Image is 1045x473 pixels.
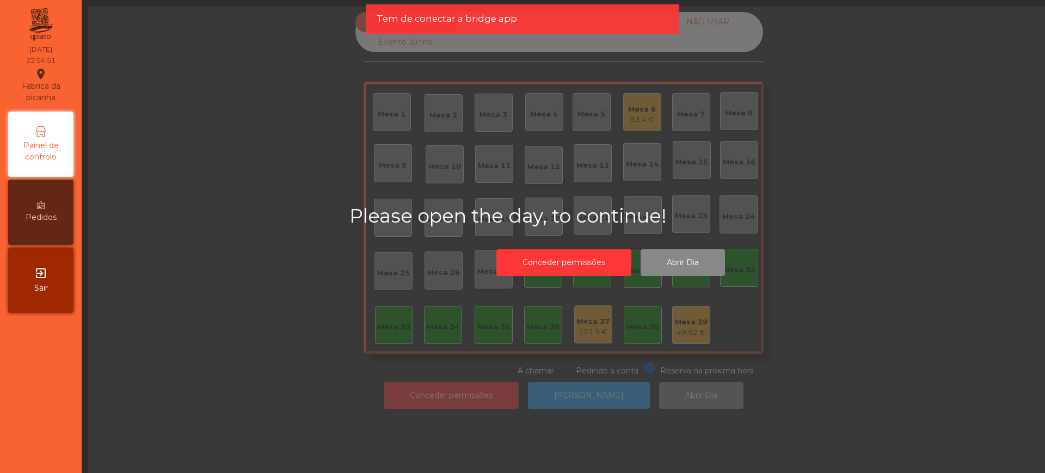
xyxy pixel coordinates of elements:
[496,249,631,276] button: Conceder permissões
[29,45,52,54] div: [DATE]
[641,249,725,276] button: Abrir Dia
[26,56,56,65] div: 22:54:51
[34,282,48,294] span: Sair
[34,267,47,280] i: exit_to_app
[26,212,57,223] span: Pedidos
[349,205,872,228] h2: Please open the day, to continue!
[27,5,54,44] img: qpiato
[34,67,47,81] i: location_on
[9,67,73,103] div: Fabrica da picanha
[11,140,71,163] span: Painel de controlo
[377,12,517,26] span: Tem de conectar a bridge app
